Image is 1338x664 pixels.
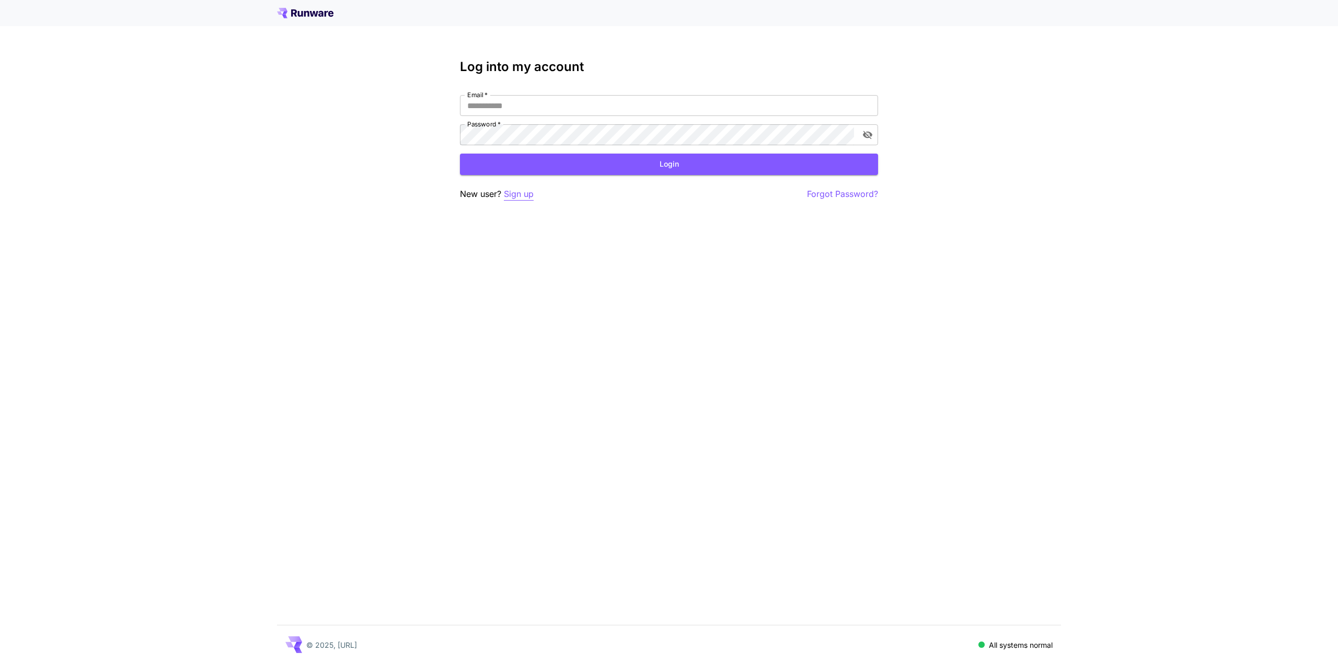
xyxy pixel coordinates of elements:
[467,90,488,99] label: Email
[504,188,534,201] button: Sign up
[460,154,878,175] button: Login
[807,188,878,201] button: Forgot Password?
[858,125,877,144] button: toggle password visibility
[460,60,878,74] h3: Log into my account
[306,639,357,650] p: © 2025, [URL]
[467,120,501,129] label: Password
[989,639,1053,650] p: All systems normal
[460,188,534,201] p: New user?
